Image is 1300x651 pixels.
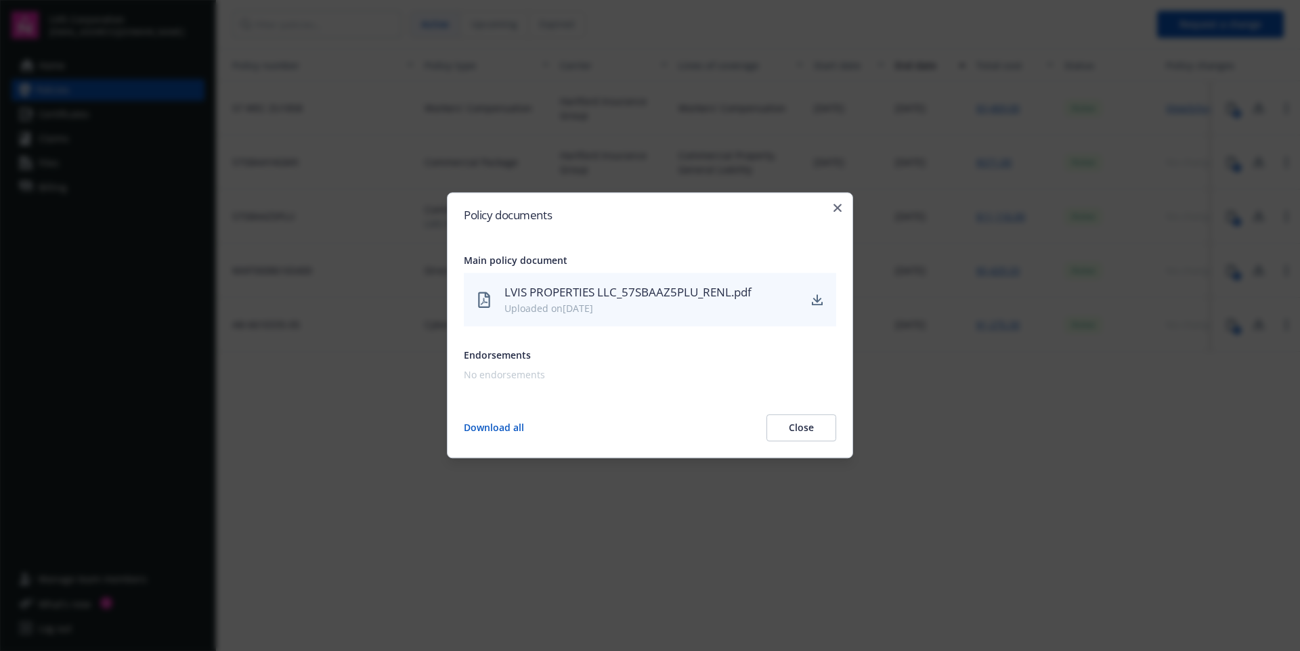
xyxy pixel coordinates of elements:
div: Main policy document [464,253,836,267]
div: Uploaded on [DATE] [504,302,798,316]
div: Endorsements [464,349,836,363]
div: LVIS PROPERTIES LLC_57SBAAZ5PLU_RENL.pdf [504,284,798,301]
button: Close [766,415,836,442]
div: No endorsements [464,368,831,382]
button: Download all [464,415,524,442]
a: download [809,292,825,308]
h2: Policy documents [464,209,836,221]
